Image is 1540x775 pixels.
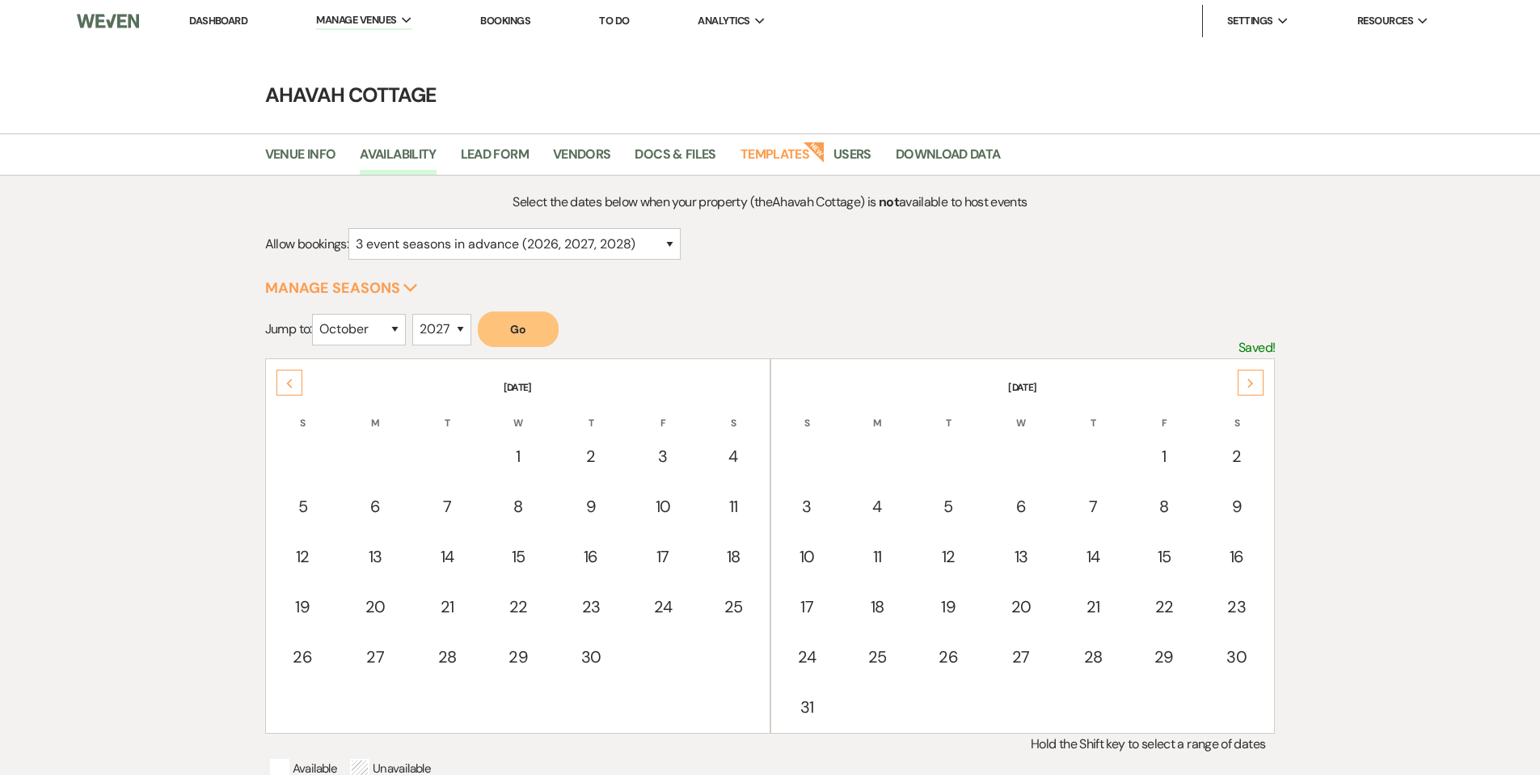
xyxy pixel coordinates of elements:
div: 31 [782,695,833,719]
p: Select the dates below when your property (the Ahavah Cottage ) is available to host events [391,192,1149,213]
div: 1 [1137,444,1190,468]
div: 16 [564,544,618,569]
div: 30 [1209,645,1264,669]
div: 18 [707,544,758,569]
div: 23 [564,595,618,619]
th: F [628,396,697,430]
div: 29 [1137,645,1190,669]
p: Saved! [1238,337,1275,358]
div: 12 [922,544,975,569]
a: Download Data [896,144,1001,175]
button: Manage Seasons [265,281,418,295]
th: S [773,396,842,430]
a: Templates [740,144,809,175]
div: 4 [707,444,758,468]
div: 30 [564,645,618,669]
div: 7 [1067,494,1118,519]
th: F [1129,396,1199,430]
span: Manage Venues [316,12,396,28]
div: 28 [422,645,473,669]
div: 15 [492,544,545,569]
div: 9 [564,494,618,519]
a: Vendors [553,144,611,175]
div: 23 [1209,595,1264,619]
div: 25 [707,595,758,619]
th: W [985,396,1057,430]
div: 8 [492,494,545,519]
th: M [340,396,411,430]
div: 6 [994,494,1048,519]
span: Allow bookings: [265,235,348,252]
div: 17 [637,544,688,569]
a: To Do [599,14,629,28]
th: T [555,396,627,430]
div: 10 [637,494,688,519]
th: S [1200,396,1272,430]
div: 20 [348,595,403,619]
div: 25 [852,645,903,669]
a: Users [833,144,871,175]
div: 9 [1209,494,1264,519]
th: M [843,396,912,430]
a: Lead Form [461,144,529,175]
p: Hold the Shift key to select a range of dates [265,734,1276,755]
div: 13 [994,544,1048,569]
div: 15 [1137,544,1190,569]
div: 13 [348,544,403,569]
span: Jump to: [265,320,312,337]
div: 28 [1067,645,1118,669]
th: T [413,396,482,430]
th: T [1058,396,1127,430]
span: Settings [1227,13,1273,29]
div: 27 [348,645,403,669]
a: Dashboard [189,14,247,28]
div: 18 [852,595,903,619]
div: 19 [276,595,329,619]
div: 27 [994,645,1048,669]
button: Go [478,311,559,347]
div: 12 [276,544,329,569]
div: 22 [492,595,545,619]
div: 20 [994,595,1048,619]
div: 21 [422,595,473,619]
div: 17 [782,595,833,619]
div: 1 [492,444,545,468]
div: 5 [276,494,329,519]
div: 26 [276,645,329,669]
th: W [483,396,554,430]
div: 6 [348,494,403,519]
div: 4 [852,494,903,519]
a: Venue Info [265,144,336,175]
th: S [268,396,338,430]
div: 29 [492,645,545,669]
div: 2 [1209,444,1264,468]
div: 24 [637,595,688,619]
div: 14 [1067,544,1118,569]
strong: New [803,140,825,163]
div: 5 [922,494,975,519]
div: 22 [1137,595,1190,619]
div: 24 [782,645,833,669]
div: 16 [1209,544,1264,569]
th: [DATE] [773,361,1273,395]
div: 2 [564,444,618,468]
strong: not [879,193,899,210]
th: T [913,396,984,430]
span: Analytics [698,13,749,29]
a: Bookings [480,14,530,28]
div: 21 [1067,595,1118,619]
div: 3 [637,444,688,468]
div: 3 [782,494,833,519]
div: 14 [422,544,473,569]
div: 10 [782,544,833,569]
div: 7 [422,494,473,519]
h4: Ahavah Cottage [188,81,1352,109]
th: S [698,396,767,430]
th: [DATE] [268,361,768,395]
a: Docs & Files [635,144,715,175]
img: Weven Logo [77,4,138,38]
div: 11 [852,544,903,569]
a: Availability [360,144,436,175]
div: 11 [707,494,758,519]
div: 19 [922,595,975,619]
